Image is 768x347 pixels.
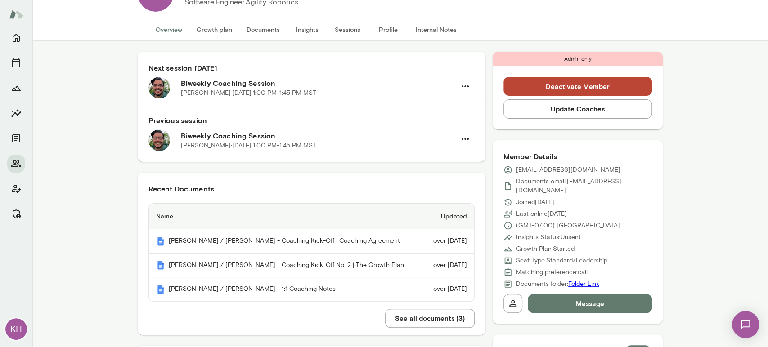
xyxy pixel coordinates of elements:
[516,177,652,195] p: Documents email: [EMAIL_ADDRESS][DOMAIN_NAME]
[9,6,23,23] img: Mento
[328,19,368,40] button: Sessions
[568,280,599,288] a: Folder Link
[424,254,474,278] td: over [DATE]
[516,221,620,230] p: (GMT-07:00) [GEOGRAPHIC_DATA]
[7,205,25,223] button: Manage
[156,237,165,246] img: Mento | Coaching sessions
[148,19,189,40] button: Overview
[503,99,652,118] button: Update Coaches
[409,19,464,40] button: Internal Notes
[148,115,475,126] h6: Previous session
[424,229,474,254] td: over [DATE]
[239,19,287,40] button: Documents
[181,141,316,150] p: [PERSON_NAME] · [DATE] · 1:00 PM-1:45 PM MST
[516,256,607,265] p: Seat Type: Standard/Leadership
[149,229,424,254] th: [PERSON_NAME] / [PERSON_NAME] - Coaching Kick-Off | Coaching Agreement
[7,180,25,198] button: Client app
[189,19,239,40] button: Growth plan
[424,204,474,229] th: Updated
[287,19,328,40] button: Insights
[385,309,475,328] button: See all documents (3)
[148,62,475,73] h6: Next session [DATE]
[181,78,456,89] h6: Biweekly Coaching Session
[516,268,588,277] p: Matching preference: call
[516,198,554,207] p: Joined [DATE]
[528,294,652,313] button: Message
[148,183,475,194] h6: Recent Documents
[181,130,456,141] h6: Biweekly Coaching Session
[7,54,25,72] button: Sessions
[7,104,25,122] button: Insights
[516,245,575,254] p: Growth Plan: Started
[149,254,424,278] th: [PERSON_NAME] / [PERSON_NAME] - Coaching Kick-Off No. 2 | The Growth Plan
[516,280,599,289] p: Documents folder:
[181,89,316,98] p: [PERSON_NAME] · [DATE] · 1:00 PM-1:45 PM MST
[516,233,581,242] p: Insights Status: Unsent
[156,285,165,294] img: Mento | Coaching sessions
[424,277,474,301] td: over [DATE]
[7,129,25,147] button: Documents
[503,77,652,96] button: Deactivate Member
[368,19,409,40] button: Profile
[149,204,424,229] th: Name
[493,52,663,66] div: Admin only
[5,318,27,340] div: KH
[7,155,25,173] button: Members
[516,165,620,174] p: [EMAIL_ADDRESS][DOMAIN_NAME]
[7,79,25,97] button: Growth Plan
[516,209,567,218] p: Last online [DATE]
[156,261,165,270] img: Mento | Coaching sessions
[149,277,424,301] th: [PERSON_NAME] / [PERSON_NAME] - 1:1 Coaching Notes
[7,29,25,47] button: Home
[503,151,652,162] h6: Member Details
